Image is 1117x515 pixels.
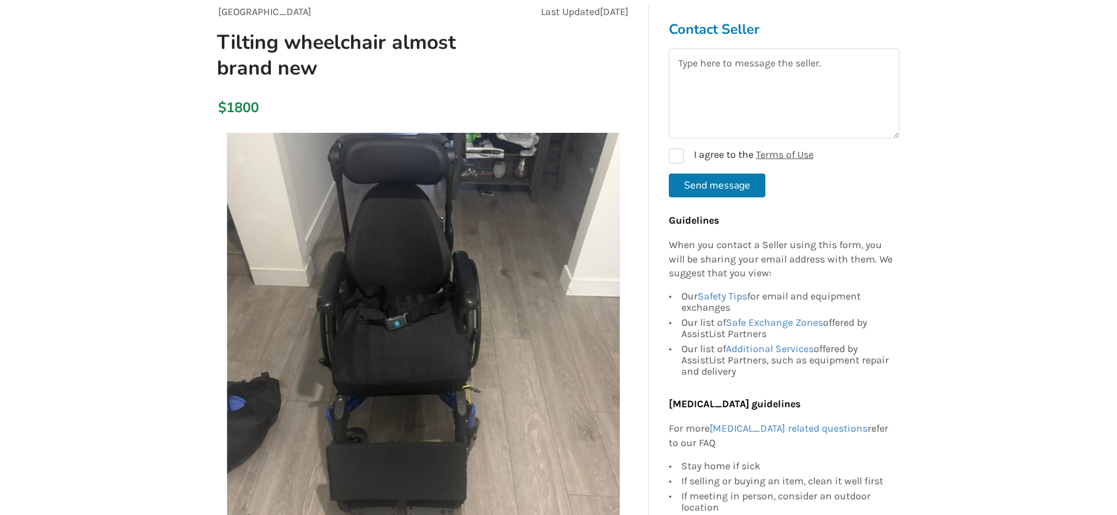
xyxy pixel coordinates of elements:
span: Last Updated [541,6,600,18]
a: Additional Services [726,343,814,355]
div: If selling or buying an item, clean it well first [681,474,893,489]
p: When you contact a Seller using this form, you will be sharing your email address with them. We s... [669,238,893,281]
h1: Tilting wheelchair almost brand new [207,29,503,81]
span: [GEOGRAPHIC_DATA] [218,6,312,18]
span: [DATE] [600,6,629,18]
a: Safe Exchange Zones [726,317,823,329]
a: [MEDICAL_DATA] related questions [710,422,868,434]
div: $1800 [218,99,225,117]
b: [MEDICAL_DATA] guidelines [669,398,800,410]
a: Safety Tips [698,291,747,303]
div: If meeting in person, consider an outdoor location [681,489,893,515]
div: Our list of offered by AssistList Partners, such as equipment repair and delivery [681,342,893,378]
div: Our list of offered by AssistList Partners [681,316,893,342]
div: Our for email and equipment exchanges [681,291,893,316]
div: Stay home if sick [681,460,893,474]
button: Send message [669,174,765,197]
b: Guidelines [669,214,719,226]
a: Terms of Use [756,148,814,160]
h3: Contact Seller [669,21,899,38]
p: For more refer to our FAQ [669,422,893,450]
label: I agree to the [669,148,814,164]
